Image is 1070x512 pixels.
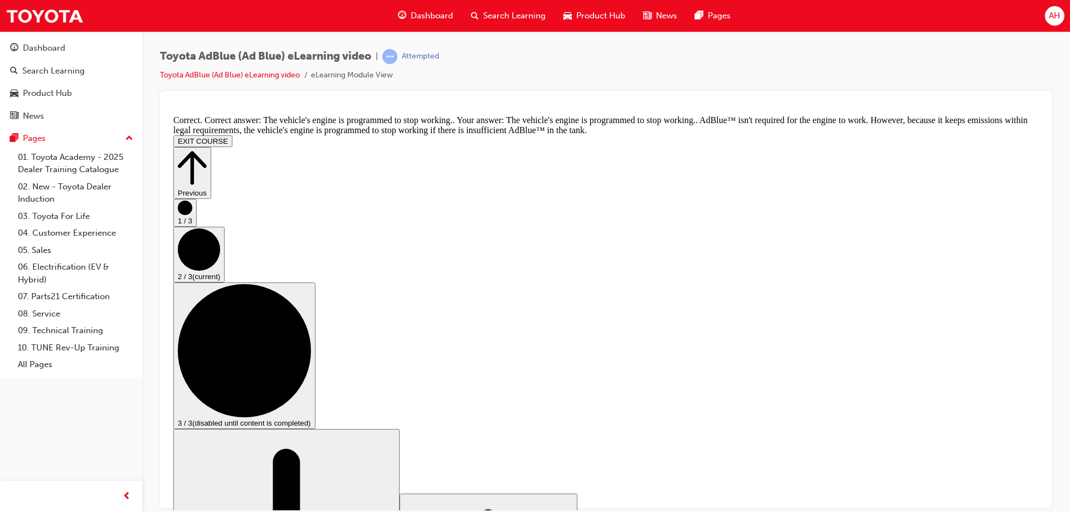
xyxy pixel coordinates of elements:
[4,25,64,36] button: EXIT COURSE
[708,9,731,22] span: Pages
[4,83,138,104] a: Product Hub
[686,4,740,27] a: pages-iconPages
[125,131,133,146] span: up-icon
[471,9,479,23] span: search-icon
[1045,6,1064,26] button: AH
[23,110,44,123] div: News
[4,172,147,318] button: 3 / 3(disabled until content is completed)
[13,259,138,288] a: 06. Electrification (EV & Hybrid)
[4,116,56,172] button: 2 / 3(current)
[555,4,634,27] a: car-iconProduct Hub
[4,61,138,81] a: Search Learning
[23,308,142,316] span: (disabled until content is completed)
[22,65,85,77] div: Search Learning
[13,356,138,373] a: All Pages
[382,49,397,64] span: learningRecordVerb_ATTEMPT-icon
[13,305,138,323] a: 08. Service
[9,308,23,316] span: 3 / 3
[695,9,703,23] span: pages-icon
[462,4,555,27] a: search-iconSearch Learning
[656,9,677,22] span: News
[4,36,138,128] button: DashboardSearch LearningProduct HubNews
[13,225,138,242] a: 04. Customer Experience
[10,89,18,99] span: car-icon
[23,87,72,100] div: Product Hub
[483,9,546,22] span: Search Learning
[4,128,138,149] button: Pages
[402,51,439,62] div: Attempted
[311,69,393,82] li: eLearning Module View
[4,4,870,25] div: Correct. Correct answer: The vehicle's engine is programmed to stop working.. Your answer: The ve...
[10,134,18,144] span: pages-icon
[6,3,84,28] img: Trak
[576,9,625,22] span: Product Hub
[23,162,51,170] span: (current)
[389,4,462,27] a: guage-iconDashboard
[634,4,686,27] a: news-iconNews
[123,490,131,504] span: prev-icon
[9,78,38,86] span: Previous
[23,132,46,145] div: Pages
[13,178,138,208] a: 02. New - Toyota Dealer Induction
[13,242,138,259] a: 05. Sales
[376,50,378,63] span: |
[160,50,371,63] span: Toyota AdBlue (Ad Blue) eLearning video
[398,9,406,23] span: guage-icon
[563,9,572,23] span: car-icon
[4,88,28,116] button: 1 / 3
[4,36,42,88] button: Previous
[9,106,23,114] span: 1 / 3
[10,66,18,76] span: search-icon
[10,43,18,53] span: guage-icon
[160,70,300,80] a: Toyota AdBlue (Ad Blue) eLearning video
[13,322,138,339] a: 09. Technical Training
[13,339,138,357] a: 10. TUNE Rev-Up Training
[411,9,453,22] span: Dashboard
[23,42,65,55] div: Dashboard
[9,162,23,170] span: 2 / 3
[13,208,138,225] a: 03. Toyota For Life
[13,288,138,305] a: 07. Parts21 Certification
[4,38,138,58] a: Dashboard
[4,106,138,126] a: News
[10,111,18,121] span: news-icon
[13,149,138,178] a: 01. Toyota Academy - 2025 Dealer Training Catalogue
[1049,9,1060,22] span: AH
[643,9,651,23] span: news-icon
